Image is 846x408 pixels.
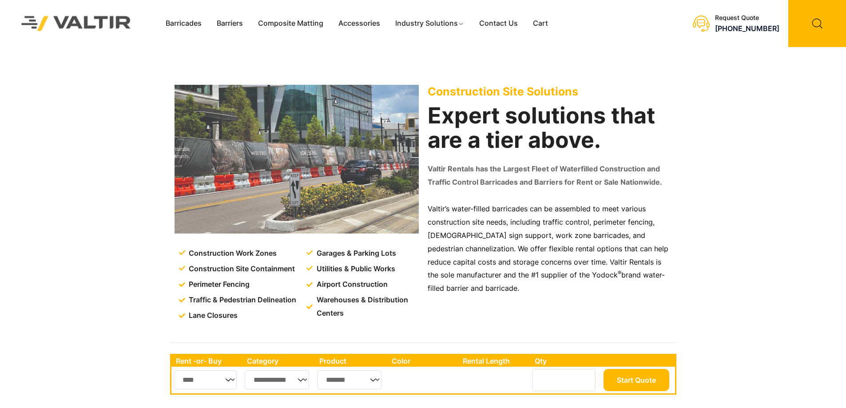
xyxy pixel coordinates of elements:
[388,17,472,30] a: Industry Solutions
[428,162,672,189] p: Valtir Rentals has the Largest Fleet of Waterfilled Construction and Traffic Control Barricades a...
[314,262,395,276] span: Utilities & Public Works
[314,293,421,320] span: Warehouses & Distribution Centers
[250,17,331,30] a: Composite Matting
[428,85,672,98] p: Construction Site Solutions
[187,278,250,291] span: Perimeter Fencing
[158,17,209,30] a: Barricades
[242,355,315,367] th: Category
[458,355,530,367] th: Rental Length
[525,17,556,30] a: Cart
[10,4,143,42] img: Valtir Rentals
[618,269,621,276] sup: ®
[187,262,295,276] span: Construction Site Containment
[715,24,779,33] a: [PHONE_NUMBER]
[472,17,525,30] a: Contact Us
[187,293,296,307] span: Traffic & Pedestrian Delineation
[428,103,672,152] h2: Expert solutions that are a tier above.
[171,355,242,367] th: Rent -or- Buy
[604,369,669,391] button: Start Quote
[314,278,388,291] span: Airport Construction
[331,17,388,30] a: Accessories
[315,355,387,367] th: Product
[530,355,601,367] th: Qty
[428,202,672,295] p: Valtir’s water-filled barricades can be assembled to meet various construction site needs, includ...
[209,17,250,30] a: Barriers
[187,309,238,322] span: Lane Closures
[314,247,396,260] span: Garages & Parking Lots
[715,14,779,22] div: Request Quote
[187,247,277,260] span: Construction Work Zones
[387,355,459,367] th: Color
